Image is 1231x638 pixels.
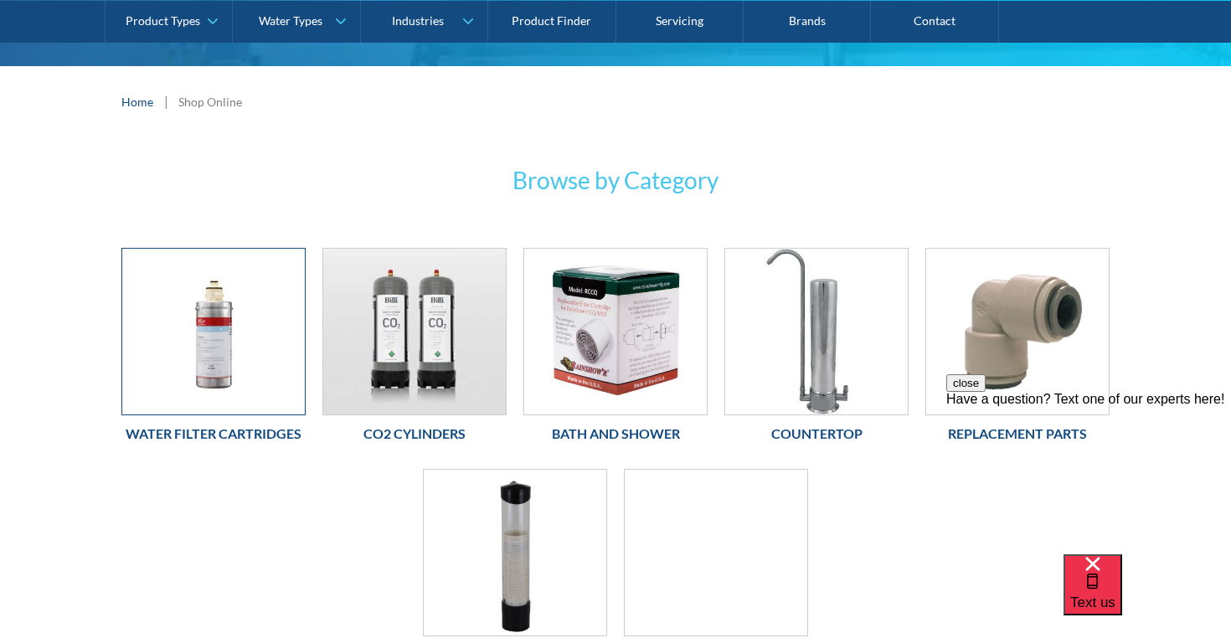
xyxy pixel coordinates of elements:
iframe: podium webchat widget bubble [1064,554,1231,638]
a: CountertopCountertop [724,248,909,452]
img: Replacement Parts [926,249,1109,414]
h3: Browse by Category [289,162,942,198]
img: Co2 Cylinders [323,249,506,414]
img: Countertop [725,249,908,414]
h6: Replacement Parts [925,424,1110,444]
img: Accessories [424,470,606,635]
div: | [162,91,170,111]
div: Product Types [126,13,200,28]
div: Industries [392,13,444,28]
a: Bath and ShowerBath and Shower [523,248,708,452]
img: Water Filter Cartridges [122,249,305,414]
h6: Bath and Shower [523,424,708,444]
h6: Co2 Cylinders [322,424,507,444]
img: Bath and Shower [524,249,707,414]
a: Replacement PartsReplacement Parts [925,248,1110,452]
iframe: podium webchat widget prompt [946,374,1231,575]
div: Shop Online [178,93,242,111]
div: Water Types [259,13,322,28]
h6: Countertop [724,424,909,444]
a: Home [121,93,153,111]
h6: Water Filter Cartridges [121,424,306,444]
a: Water Filter CartridgesWater Filter Cartridges [121,248,306,452]
a: Co2 CylindersCo2 Cylinders [322,248,507,452]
